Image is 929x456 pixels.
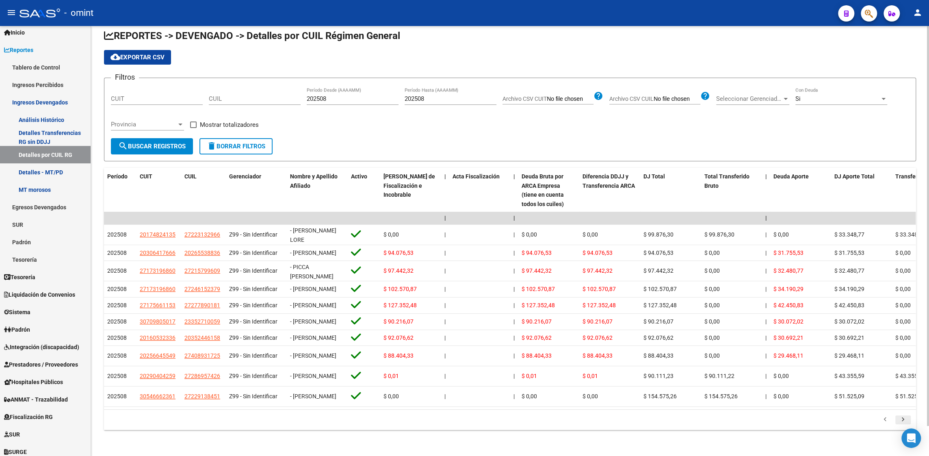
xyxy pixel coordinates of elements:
span: | [765,318,767,325]
span: Z99 - Sin Identificar [229,302,277,308]
span: | [765,334,767,341]
datatable-header-cell: Gerenciador [226,168,287,213]
span: | [444,231,446,238]
span: $ 88.404,33 [522,352,552,359]
span: Z99 - Sin Identificar [229,250,277,256]
span: 23352710059 [184,318,220,325]
span: 202508 [107,302,127,308]
span: Z99 - Sin Identificar [229,352,277,359]
div: Open Intercom Messenger [901,428,921,448]
span: REPORTES -> DEVENGADO -> Detalles por CUIL Régimen General [104,30,400,41]
span: Provincia [111,121,177,128]
span: | [444,393,446,400]
span: - [PERSON_NAME] LORE [290,227,336,243]
span: | [765,250,767,256]
span: $ 33.348,77 [834,231,864,238]
span: Integración (discapacidad) [4,343,79,352]
span: Mostrar totalizadores [200,120,259,130]
datatable-header-cell: | [441,168,449,213]
span: | [765,393,767,400]
span: - [PERSON_NAME] [290,286,336,292]
datatable-header-cell: | [510,168,518,213]
span: 27223132966 [184,231,220,238]
span: $ 0,01 [583,373,598,379]
span: Deuda Bruta por ARCA Empresa (tiene en cuenta todos los cuiles) [522,173,564,207]
datatable-header-cell: DJ Total [640,168,701,213]
span: 27175661153 [140,302,175,308]
mat-icon: person [913,8,923,17]
span: | [444,318,446,325]
span: $ 99.876,30 [704,231,734,238]
span: Z99 - Sin Identificar [229,286,277,292]
span: 27246152379 [184,286,220,292]
span: 202508 [107,267,127,274]
span: $ 97.442,32 [522,267,552,274]
span: $ 31.755,53 [773,250,803,256]
span: | [765,173,767,180]
span: $ 0,00 [895,352,911,359]
span: 20256645549 [140,352,175,359]
span: Sistema [4,308,30,317]
span: $ 92.076,62 [383,334,414,341]
span: | [513,393,515,400]
span: 30709805017 [140,318,175,325]
span: 20265538836 [184,250,220,256]
span: $ 102.570,87 [522,286,555,292]
span: Total Transferido Bruto [704,173,749,189]
span: | [444,250,446,256]
span: $ 33.348,77 [895,231,925,238]
span: $ 0,00 [522,393,537,400]
span: $ 88.404,33 [583,352,613,359]
datatable-header-cell: CUIL [181,168,226,213]
span: $ 102.570,87 [383,286,417,292]
span: 27408931725 [184,352,220,359]
span: 20160532336 [140,334,175,341]
span: $ 94.076,53 [583,250,613,256]
span: | [444,215,446,221]
span: | [513,334,515,341]
span: - [PERSON_NAME] [290,373,336,379]
span: Archivo CSV CUIL [609,96,654,102]
span: | [765,286,767,292]
span: $ 0,00 [704,250,720,256]
span: $ 97.442,32 [583,267,613,274]
span: $ 154.575,26 [704,393,738,400]
span: $ 0,01 [383,373,399,379]
span: ANMAT - Trazabilidad [4,395,68,404]
span: $ 0,00 [895,250,911,256]
span: $ 32.480,77 [773,267,803,274]
span: $ 0,01 [522,373,537,379]
span: $ 90.216,07 [522,318,552,325]
span: $ 0,00 [583,393,598,400]
span: | [444,334,446,341]
span: 202508 [107,286,127,292]
span: | [765,267,767,274]
datatable-header-cell: Diferencia DDJJ y Transferencia ARCA [579,168,640,213]
datatable-header-cell: Deuda Bruta por ARCA Empresa (tiene en cuenta todos los cuiles) [518,168,579,213]
span: $ 102.570,87 [583,286,616,292]
span: Z99 - Sin Identificar [229,373,277,379]
span: 202508 [107,352,127,359]
span: - [PERSON_NAME] [290,334,336,341]
span: Activo [351,173,367,180]
span: $ 0,00 [522,231,537,238]
span: - [PERSON_NAME] [290,318,336,325]
span: $ 0,00 [895,286,911,292]
span: Z99 - Sin Identificar [229,267,277,274]
span: $ 42.450,83 [773,302,803,308]
mat-icon: delete [207,141,217,151]
span: | [444,373,446,379]
span: $ 34.190,29 [773,286,803,292]
span: $ 0,00 [704,286,720,292]
span: $ 51.525,09 [834,393,864,400]
span: $ 0,00 [895,267,911,274]
span: | [513,267,515,274]
span: $ 43.355,59 [895,373,925,379]
span: DJ Aporte Total [834,173,875,180]
span: Gerenciador [229,173,261,180]
span: $ 30.072,02 [773,318,803,325]
span: Fiscalización RG [4,413,53,421]
span: | [513,302,515,308]
span: 30546662361 [140,393,175,400]
span: $ 94.076,53 [643,250,673,256]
